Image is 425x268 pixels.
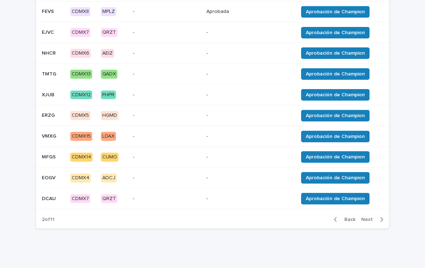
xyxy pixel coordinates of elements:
button: Aprobación de Champion [301,6,370,18]
p: - [133,50,201,56]
span: Aprobación de Champion [306,174,365,181]
p: VMXG [42,132,58,139]
p: FEVS [42,7,55,15]
div: MPLZ [101,7,116,16]
div: QADX [101,70,117,79]
p: - [133,29,201,36]
p: Aprobada [206,9,292,15]
p: - [133,71,201,77]
span: Next [361,217,377,222]
tr: NHCRNHCR CDMX6AEIZ--Aprobación de Champion [36,43,389,64]
button: Aprobación de Champion [301,68,370,80]
tr: VMXGVMXG CDMX15LDAX--Aprobación de Champion [36,126,389,147]
p: - [133,92,201,98]
div: CDMX8 [70,7,90,16]
p: - [206,29,292,36]
button: Aprobación de Champion [301,193,370,204]
div: QRZT [101,28,117,37]
p: - [133,154,201,160]
p: - [206,71,292,77]
p: - [133,175,201,181]
p: - [206,196,292,202]
span: Aprobación de Champion [306,91,365,98]
button: Aprobación de Champion [301,151,370,163]
p: EOGV [42,174,57,181]
tr: XJUBXJUB CDMX12FHPR--Aprobación de Champion [36,84,389,105]
span: Aprobación de Champion [306,70,365,78]
button: Aprobación de Champion [301,110,370,121]
p: XJUB [42,91,56,98]
p: 2 of 11 [36,211,60,228]
p: NHCR [42,49,57,56]
p: - [206,154,292,160]
p: - [206,50,292,56]
span: Aprobación de Champion [306,50,365,57]
p: TMTG [42,70,58,77]
tr: FEVSFEVS CDMX8MPLZ-AprobadaAprobación de Champion [36,1,389,22]
button: Aprobación de Champion [301,27,370,38]
p: - [133,133,201,139]
div: FHPR [101,91,116,100]
p: ERZG [42,111,56,119]
button: Aprobación de Champion [301,89,370,101]
div: LDAX [101,132,116,141]
div: CDMX13 [70,70,92,79]
div: CDMX14 [70,153,93,162]
div: CDMX12 [70,91,92,100]
button: Aprobación de Champion [301,47,370,59]
span: Aprobación de Champion [306,112,365,119]
div: CDMX7 [70,28,90,37]
p: - [133,112,201,119]
div: HGMD [101,111,118,120]
div: CUMO [101,153,118,162]
button: Back [328,216,358,223]
tr: TMTGTMTG CDMX13QADX--Aprobación de Champion [36,64,389,84]
p: MFGS [42,153,57,160]
div: CDMX6 [70,49,91,58]
div: AOCJ [101,174,117,182]
tr: DCAUDCAU CDMX7QRZT--Aprobación de Champion [36,188,389,209]
p: - [206,175,292,181]
p: - [206,133,292,139]
tr: EJVCEJVC CDMX7QRZT--Aprobación de Champion [36,22,389,43]
button: Aprobación de Champion [301,172,370,184]
p: EJVC [42,28,55,36]
tr: ERZGERZG CDMX5HGMD--Aprobación de Champion [36,105,389,126]
span: Aprobación de Champion [306,133,365,140]
tr: EOGVEOGV CDMX4AOCJ--Aprobación de Champion [36,167,389,188]
span: Aprobación de Champion [306,29,365,36]
div: AEIZ [101,49,114,58]
p: - [133,9,201,15]
span: Aprobación de Champion [306,8,365,15]
div: CDMX5 [70,111,90,120]
tr: MFGSMFGS CDMX14CUMO--Aprobación de Champion [36,147,389,167]
button: Next [358,216,389,223]
p: DCAU [42,194,57,202]
span: Aprobación de Champion [306,153,365,161]
span: Back [340,217,355,222]
p: - [206,112,292,119]
div: CDMX4 [70,174,91,182]
p: - [133,196,201,202]
div: QRZT [101,194,117,203]
div: CDMX15 [70,132,92,141]
p: - [206,92,292,98]
button: Aprobación de Champion [301,131,370,142]
span: Aprobación de Champion [306,195,365,202]
div: CDMX7 [70,194,90,203]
